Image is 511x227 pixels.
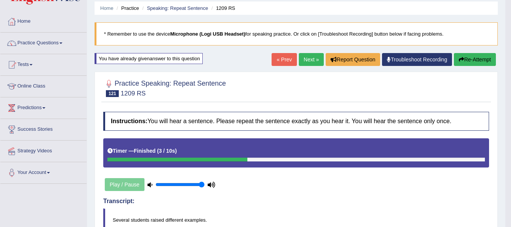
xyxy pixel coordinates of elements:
b: Instructions: [111,118,148,124]
li: Practice [115,5,139,12]
h4: You will hear a sentence. Please repeat the sentence exactly as you hear it. You will hear the se... [103,112,489,131]
li: 1209 RS [210,5,235,12]
a: Next » [299,53,324,66]
b: ) [175,148,177,154]
div: You have already given answer to this question [95,53,203,64]
a: Home [0,11,87,30]
small: 1209 RS [121,90,146,97]
a: Speaking: Repeat Sentence [147,5,208,11]
b: Finished [134,148,156,154]
a: Success Stories [0,119,87,138]
a: Home [100,5,113,11]
a: Practice Questions [0,33,87,52]
blockquote: * Remember to use the device for speaking practice. Or click on [Troubleshoot Recording] button b... [95,22,498,45]
span: 121 [106,90,119,97]
a: Strategy Videos [0,141,87,160]
h4: Transcript: [103,198,489,205]
b: 3 / 10s [159,148,175,154]
h5: Timer — [107,148,177,154]
b: Microphone (Logi USB Headset) [170,31,245,37]
button: Report Question [326,53,380,66]
a: Troubleshoot Recording [382,53,452,66]
a: Predictions [0,97,87,116]
a: Your Account [0,162,87,181]
b: ( [157,148,159,154]
a: Tests [0,54,87,73]
button: Re-Attempt [454,53,496,66]
h2: Practice Speaking: Repeat Sentence [103,78,226,97]
a: « Prev [272,53,297,66]
a: Online Class [0,76,87,95]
